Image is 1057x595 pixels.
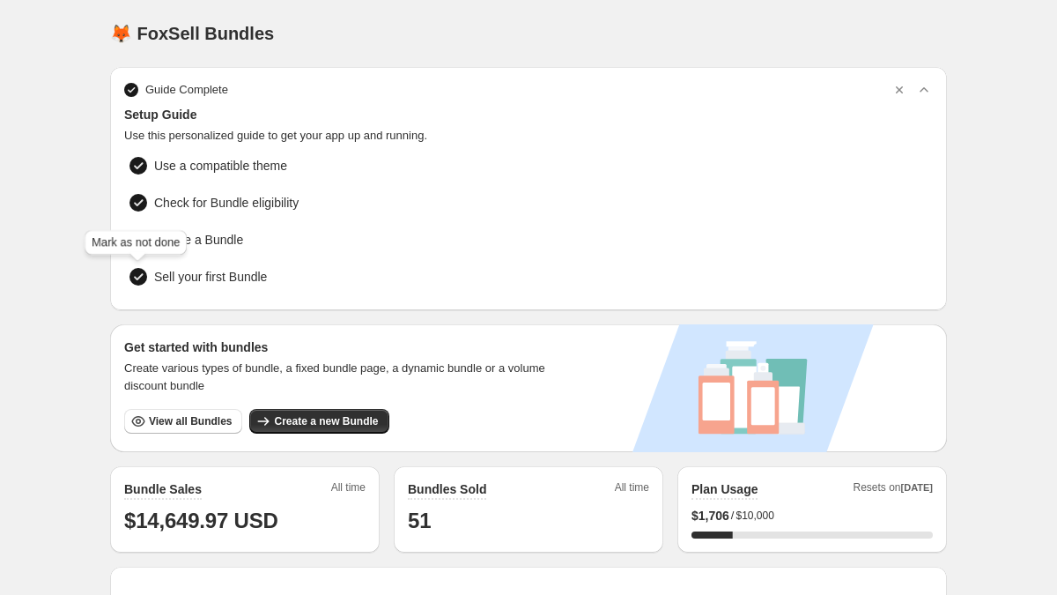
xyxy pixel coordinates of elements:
[691,507,933,524] div: /
[145,81,228,99] span: Guide Complete
[149,414,232,428] span: View all Bundles
[124,106,933,123] span: Setup Guide
[249,409,388,434] button: Create a new Bundle
[691,480,758,498] h2: Plan Usage
[854,480,934,500] span: Resets on
[331,480,366,500] span: All time
[274,414,378,428] span: Create a new Bundle
[124,360,562,395] span: Create various types of bundle, a fixed bundle page, a dynamic bundle or a volume discount bundle
[154,231,243,249] span: Create a Bundle
[615,480,649,500] span: All time
[124,338,562,356] h3: Get started with bundles
[901,482,933,493] span: [DATE]
[735,509,773,523] span: $10,000
[110,23,274,44] h1: 🦊 FoxSell Bundles
[124,507,366,535] h1: $14,649.97 USD
[154,268,267,286] span: Sell your first Bundle
[124,409,242,434] button: View all Bundles
[124,127,933,145] span: Use this personalized guide to get your app up and running.
[408,507,649,535] h1: 51
[154,194,299,212] span: Check for Bundle eligibility
[691,507,729,524] span: $ 1,706
[408,480,486,498] h2: Bundles Sold
[124,480,202,498] h2: Bundle Sales
[154,157,287,175] span: Use a compatible theme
